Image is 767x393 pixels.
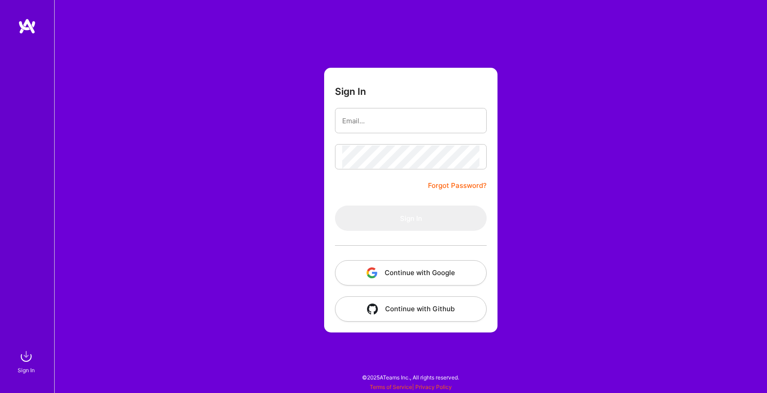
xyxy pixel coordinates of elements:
[17,347,35,365] img: sign in
[18,18,36,34] img: logo
[335,86,366,97] h3: Sign In
[342,109,479,132] input: Email...
[370,384,412,390] a: Terms of Service
[19,347,35,375] a: sign inSign In
[367,267,377,278] img: icon
[370,384,452,390] span: |
[54,366,767,388] div: © 2025 ATeams Inc., All rights reserved.
[335,260,487,285] button: Continue with Google
[18,365,35,375] div: Sign In
[335,206,487,231] button: Sign In
[428,180,487,191] a: Forgot Password?
[367,304,378,314] img: icon
[415,384,452,390] a: Privacy Policy
[335,296,487,322] button: Continue with Github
